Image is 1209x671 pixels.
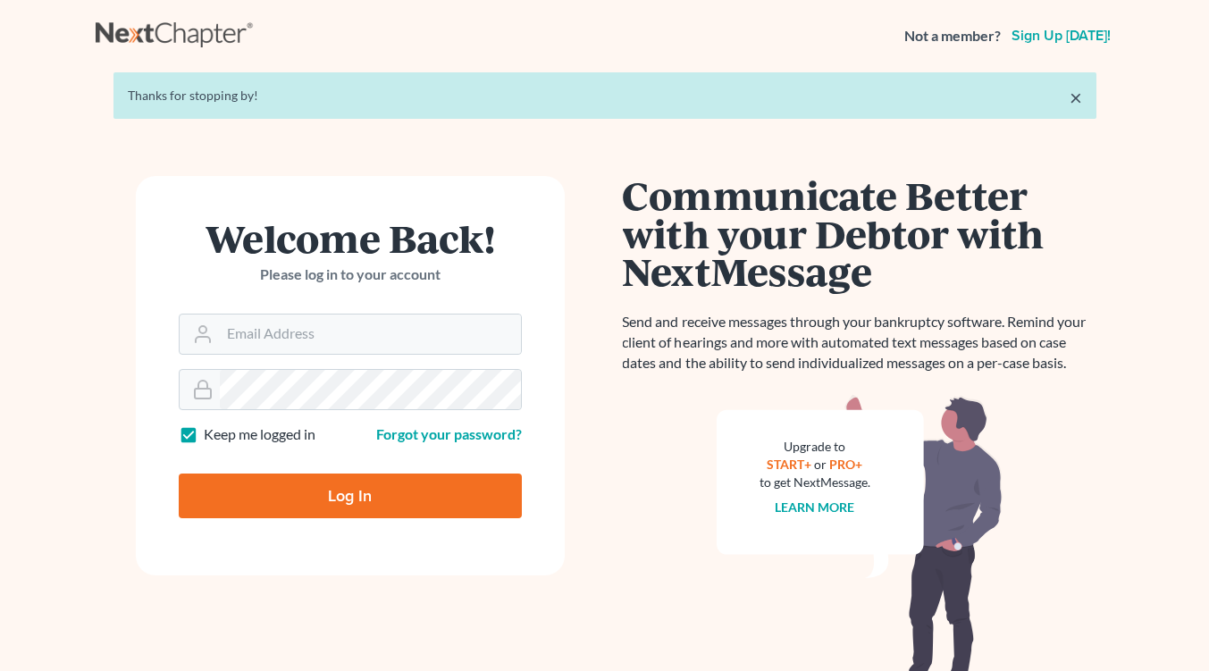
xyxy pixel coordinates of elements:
a: Sign up [DATE]! [1008,29,1114,43]
strong: Not a member? [904,26,1001,46]
p: Please log in to your account [179,264,522,285]
a: × [1070,87,1082,108]
label: Keep me logged in [204,424,315,445]
input: Log In [179,474,522,518]
a: Learn more [775,499,854,515]
h1: Welcome Back! [179,219,522,257]
div: Upgrade to [760,438,870,456]
div: Thanks for stopping by! [128,87,1082,105]
div: to get NextMessage. [760,474,870,491]
p: Send and receive messages through your bankruptcy software. Remind your client of hearings and mo... [623,312,1096,373]
input: Email Address [220,315,521,354]
a: START+ [767,457,811,472]
a: PRO+ [829,457,862,472]
a: Forgot your password? [376,425,522,442]
h1: Communicate Better with your Debtor with NextMessage [623,176,1096,290]
span: or [814,457,827,472]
